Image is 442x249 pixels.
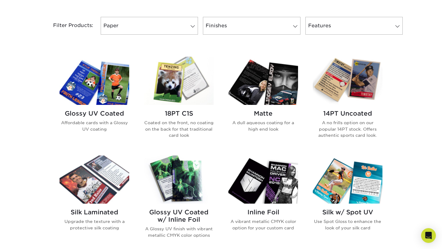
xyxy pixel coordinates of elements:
h2: 18PT C1S [144,110,214,117]
h2: Glossy UV Coated [60,110,129,117]
img: 14PT Uncoated Trading Cards [313,57,382,105]
h2: Inline Foil [228,209,298,216]
a: Paper [101,17,198,35]
p: A Glossy UV finish with vibrant metallic CMYK color options [144,226,214,238]
a: 18PT C1S Trading Cards 18PT C1S Coated on the front, no coating on the back for that traditional ... [144,57,214,148]
div: Filter Products: [37,17,98,35]
a: Features [305,17,403,35]
a: Glossy UV Coated Trading Cards Glossy UV Coated Affordable cards with a Glossy UV coating [60,57,129,148]
a: Silk w/ Spot UV Trading Cards Silk w/ Spot UV Use Spot Gloss to enhance the look of your silk card [313,155,382,248]
h2: Silk Laminated [60,209,129,216]
p: A no frills option on our popular 14PT stock. Offers authentic sports card look. [313,120,382,138]
p: Coated on the front, no coating on the back for that traditional card look [144,120,214,138]
img: Glossy UV Coated w/ Inline Foil Trading Cards [144,155,214,204]
img: Glossy UV Coated Trading Cards [60,57,129,105]
div: Open Intercom Messenger [421,228,436,243]
h2: Glossy UV Coated w/ Inline Foil [144,209,214,223]
p: Affordable cards with a Glossy UV coating [60,120,129,132]
p: Upgrade the texture with a protective silk coating [60,218,129,231]
img: 18PT C1S Trading Cards [144,57,214,105]
a: 14PT Uncoated Trading Cards 14PT Uncoated A no frills option on our popular 14PT stock. Offers au... [313,57,382,148]
img: Silk Laminated Trading Cards [60,155,129,204]
a: Glossy UV Coated w/ Inline Foil Trading Cards Glossy UV Coated w/ Inline Foil A Glossy UV finish ... [144,155,214,248]
p: Use Spot Gloss to enhance the look of your silk card [313,218,382,231]
img: Inline Foil Trading Cards [228,155,298,204]
a: Inline Foil Trading Cards Inline Foil A vibrant metallic CMYK color option for your custom card [228,155,298,248]
img: Silk w/ Spot UV Trading Cards [313,155,382,204]
a: Silk Laminated Trading Cards Silk Laminated Upgrade the texture with a protective silk coating [60,155,129,248]
h2: Matte [228,110,298,117]
a: Finishes [203,17,300,35]
h2: Silk w/ Spot UV [313,209,382,216]
a: Matte Trading Cards Matte A dull aqueous coating for a high end look [228,57,298,148]
p: A vibrant metallic CMYK color option for your custom card [228,218,298,231]
img: Matte Trading Cards [228,57,298,105]
p: A dull aqueous coating for a high end look [228,120,298,132]
h2: 14PT Uncoated [313,110,382,117]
